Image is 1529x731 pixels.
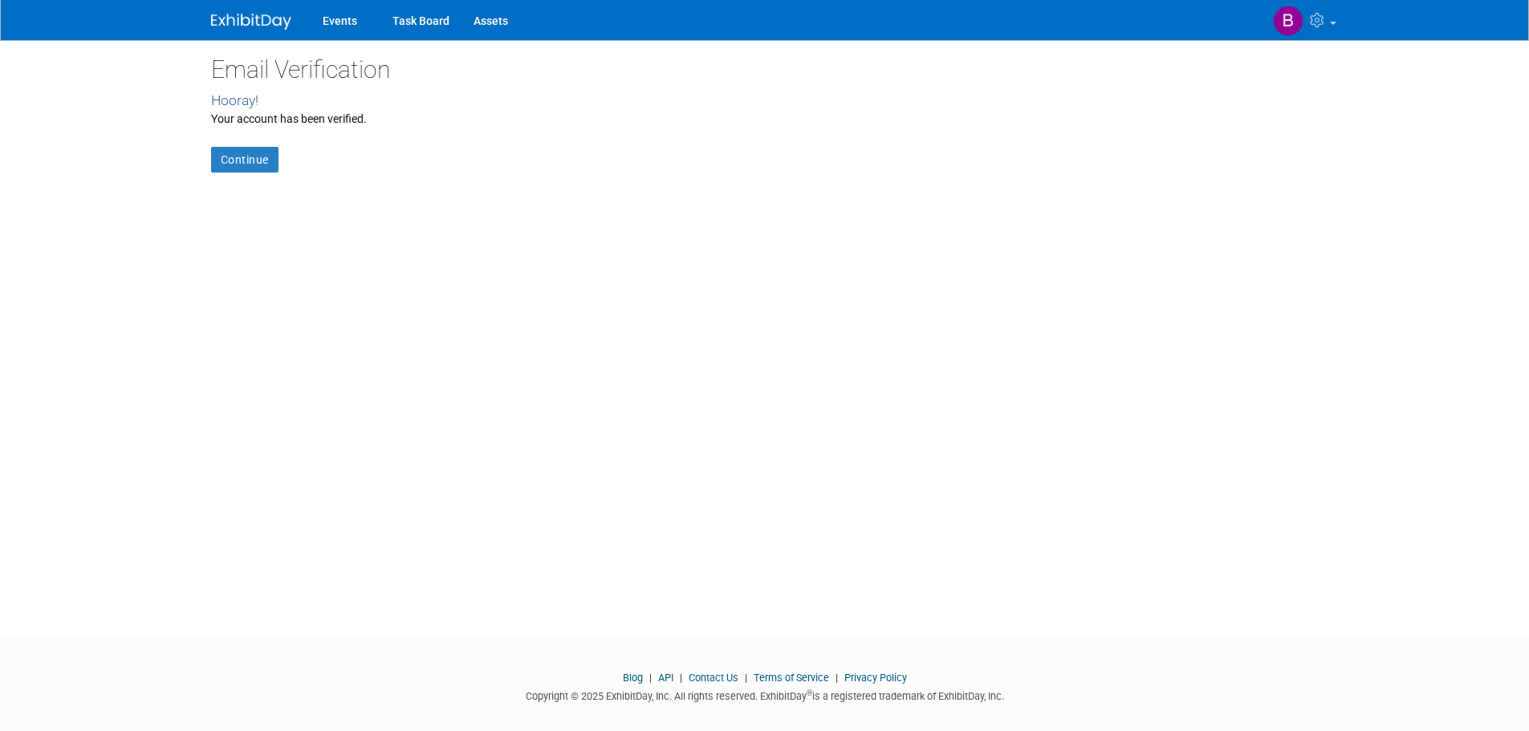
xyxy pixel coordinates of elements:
sup: ® [807,688,812,697]
img: Brian Howard [1273,6,1303,36]
span: | [676,672,686,684]
a: Contact Us [689,672,738,684]
h2: Email Verification [211,56,1319,83]
a: API [658,672,673,684]
div: Your account has been verified. [211,111,1319,127]
span: | [645,672,656,684]
a: Continue [211,147,279,173]
div: Hooray! [211,91,1319,111]
img: ExhibitDay [211,14,291,30]
a: Privacy Policy [844,672,907,684]
a: Blog [623,672,643,684]
a: Terms of Service [754,672,829,684]
span: | [832,672,842,684]
span: | [741,672,751,684]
